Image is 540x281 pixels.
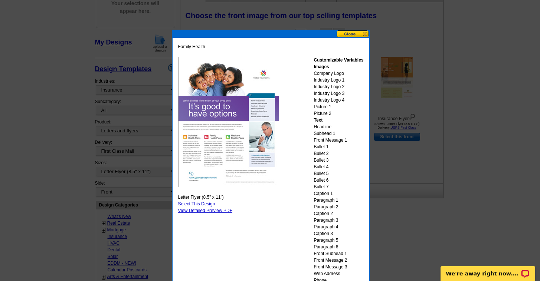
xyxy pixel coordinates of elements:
[178,201,215,206] a: Select This Design
[314,118,323,123] strong: Text
[314,57,363,63] strong: Customizable Variables
[436,258,540,281] iframe: LiveChat chat widget
[178,208,233,213] a: View Detailed Preview PDF
[178,57,279,187] img: GENFLFfamilyHealth.jpg
[178,194,224,201] span: Letter Flyer (8.5" x 11")
[178,43,205,50] span: Family Health
[314,64,329,69] strong: Images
